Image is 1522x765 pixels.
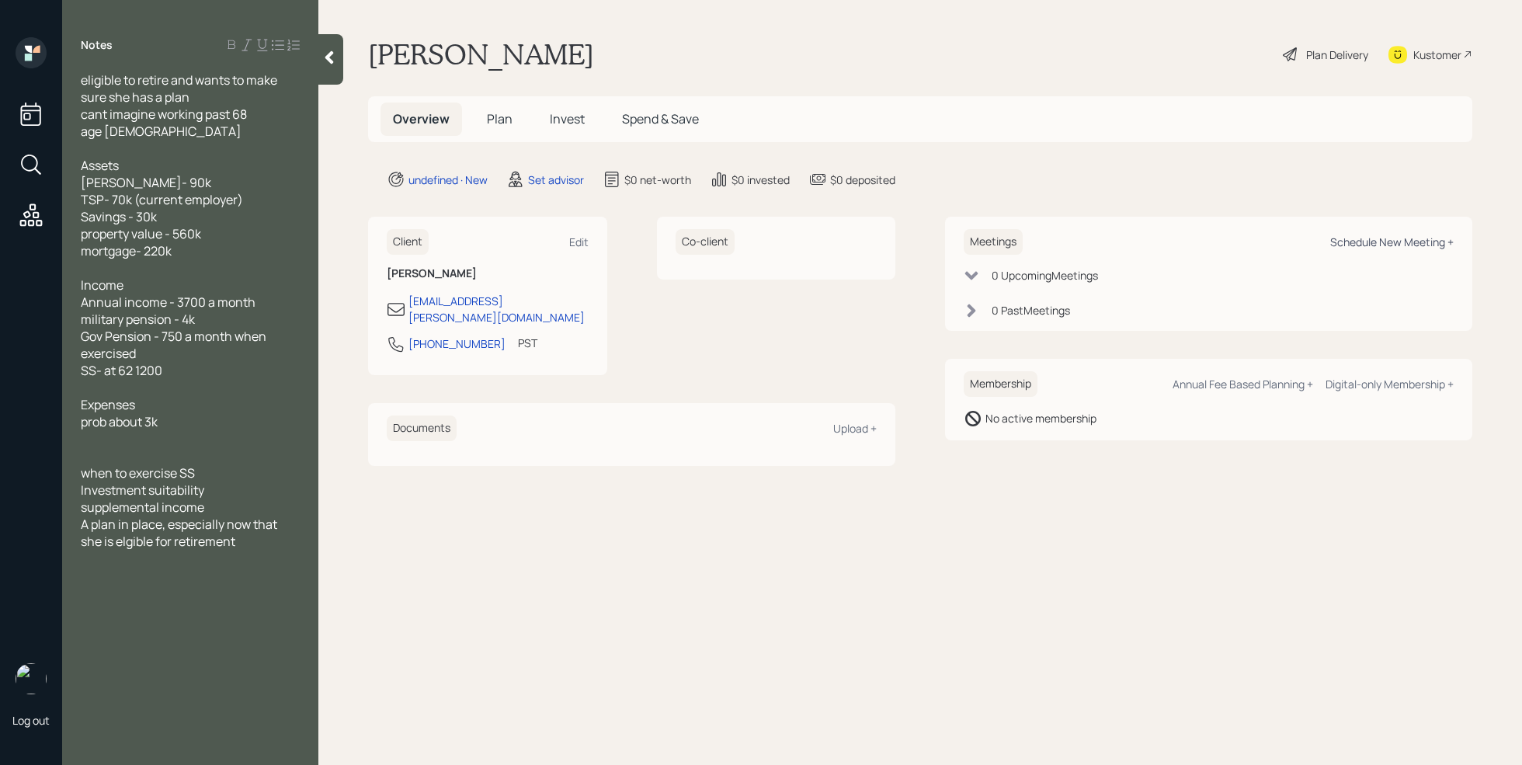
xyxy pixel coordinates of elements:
h6: Membership [964,371,1037,397]
span: SS- at 62 1200 [81,362,162,379]
div: Set advisor [528,172,584,188]
h6: Client [387,229,429,255]
span: Gov Pension - 750 a month when exercised [81,328,269,362]
span: prob about 3k [81,413,158,430]
span: Plan [487,110,513,127]
img: retirable_logo.png [16,663,47,694]
span: Savings - 30k [81,208,157,225]
span: mortgage- 220k [81,242,172,259]
span: military pension - 4k [81,311,195,328]
div: Upload + [833,421,877,436]
div: No active membership [985,410,1096,426]
h6: [PERSON_NAME] [387,267,589,280]
span: [PERSON_NAME]- 90k [81,174,211,191]
span: Invest [550,110,585,127]
div: [PHONE_NUMBER] [408,336,506,352]
h6: Documents [387,416,457,441]
span: Assets [81,157,119,174]
span: Overview [393,110,450,127]
h6: Meetings [964,229,1023,255]
span: Annual income - 3700 a month [81,294,255,311]
div: 0 Upcoming Meeting s [992,267,1098,283]
span: Income [81,276,123,294]
div: PST [518,335,537,351]
span: A plan in place, especially now that she is elgible for retirement [81,516,280,550]
div: Edit [569,235,589,249]
div: [EMAIL_ADDRESS][PERSON_NAME][DOMAIN_NAME] [408,293,589,325]
span: Spend & Save [622,110,699,127]
span: age [DEMOGRAPHIC_DATA] [81,123,242,140]
span: Investment suitability [81,482,204,499]
div: $0 deposited [830,172,895,188]
span: Expenses [81,396,135,413]
div: $0 invested [731,172,790,188]
h1: [PERSON_NAME] [368,37,594,71]
div: Plan Delivery [1306,47,1368,63]
span: supplemental income [81,499,204,516]
div: undefined · New [408,172,488,188]
span: when to exercise SS [81,464,195,482]
div: Kustomer [1413,47,1461,63]
span: eligible to retire and wants to make sure she has a plan [81,71,280,106]
div: Digital-only Membership + [1326,377,1454,391]
span: property value - 560k [81,225,201,242]
label: Notes [81,37,113,53]
div: 0 Past Meeting s [992,302,1070,318]
div: Annual Fee Based Planning + [1173,377,1313,391]
div: Schedule New Meeting + [1330,235,1454,249]
span: TSP- 70k (current employer) [81,191,243,208]
div: Log out [12,713,50,728]
span: cant imagine working past 68 [81,106,247,123]
div: $0 net-worth [624,172,691,188]
h6: Co-client [676,229,735,255]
